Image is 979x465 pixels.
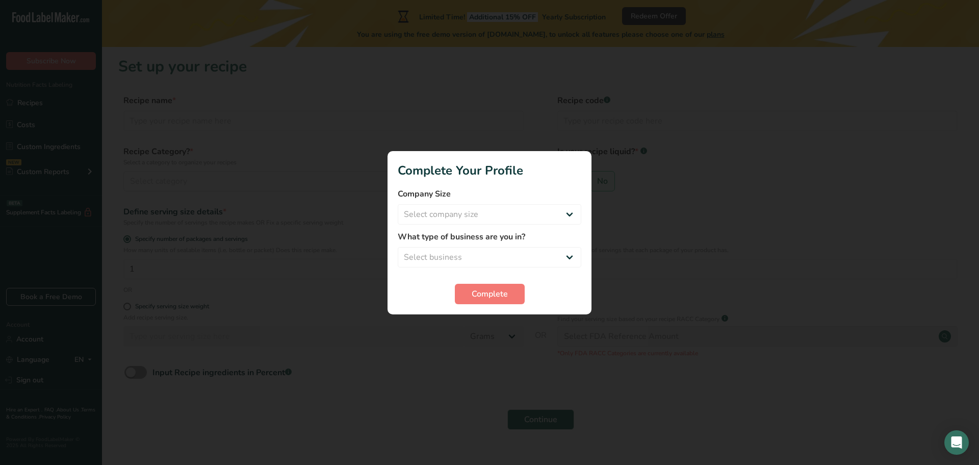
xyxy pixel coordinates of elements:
label: Company Size [398,188,581,200]
button: Complete [455,284,525,304]
div: Open Intercom Messenger [944,430,969,455]
span: Complete [472,288,508,300]
h1: Complete Your Profile [398,161,581,180]
label: What type of business are you in? [398,231,581,243]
